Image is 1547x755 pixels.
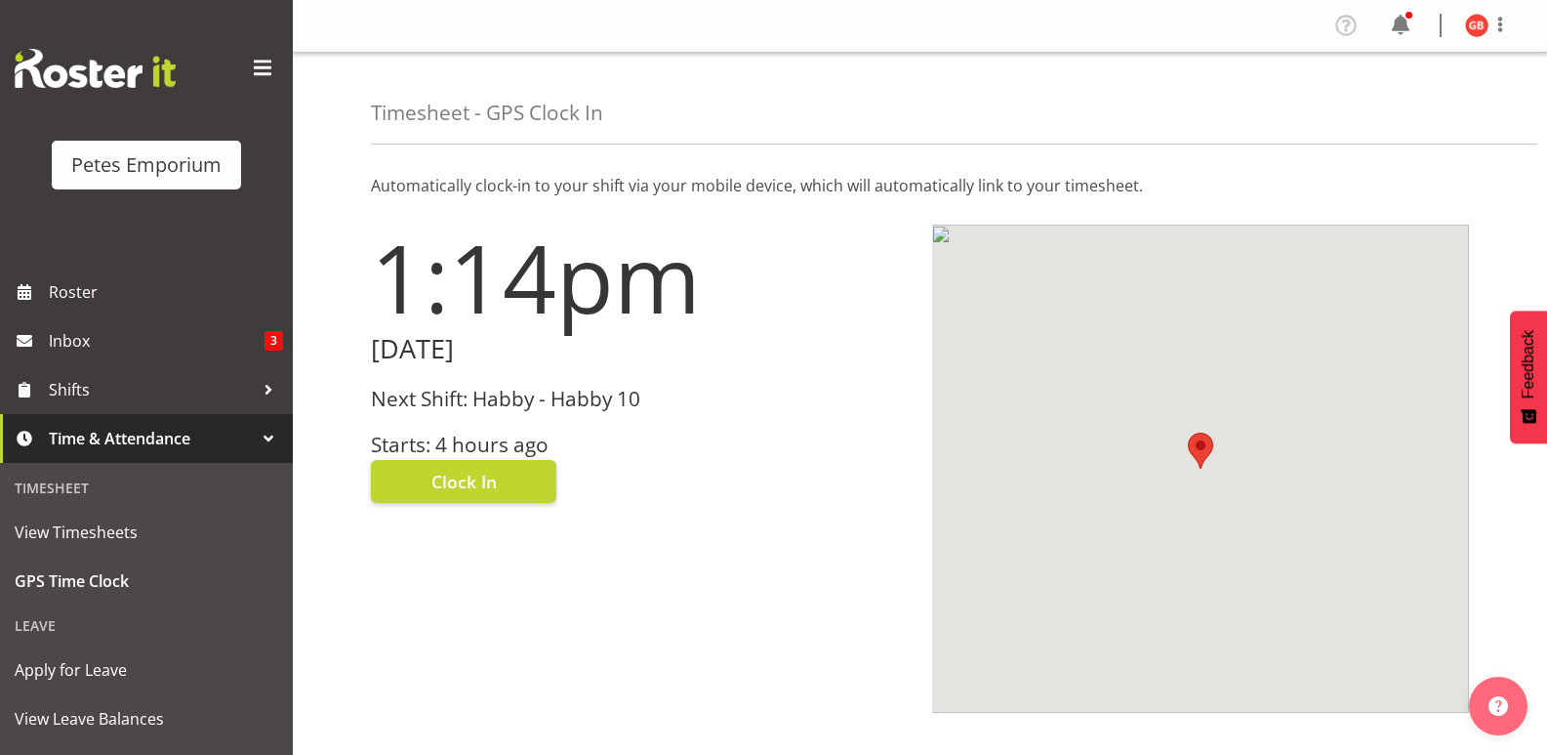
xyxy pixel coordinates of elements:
[5,694,288,743] a: View Leave Balances
[371,225,909,330] h1: 1:14pm
[49,375,254,404] span: Shifts
[71,150,222,180] div: Petes Emporium
[5,646,288,694] a: Apply for Leave
[371,388,909,410] h3: Next Shift: Habby - Habby 10
[431,469,497,494] span: Clock In
[15,704,278,734] span: View Leave Balances
[1465,14,1488,37] img: gillian-byford11184.jpg
[5,606,288,646] div: Leave
[49,277,283,307] span: Roster
[5,468,288,508] div: Timesheet
[371,460,556,503] button: Clock In
[1520,330,1537,398] span: Feedback
[15,49,176,88] img: Rosterit website logo
[49,424,254,453] span: Time & Attendance
[371,434,909,456] h3: Starts: 4 hours ago
[371,102,603,124] h4: Timesheet - GPS Clock In
[265,331,283,351] span: 3
[15,655,278,685] span: Apply for Leave
[15,566,278,596] span: GPS Time Clock
[371,174,1469,197] p: Automatically clock-in to your shift via your mobile device, which will automatically link to you...
[5,557,288,606] a: GPS Time Clock
[49,326,265,356] span: Inbox
[15,518,278,547] span: View Timesheets
[1510,311,1547,443] button: Feedback - Show survey
[371,334,909,364] h2: [DATE]
[1488,696,1508,716] img: help-xxl-2.png
[5,508,288,557] a: View Timesheets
